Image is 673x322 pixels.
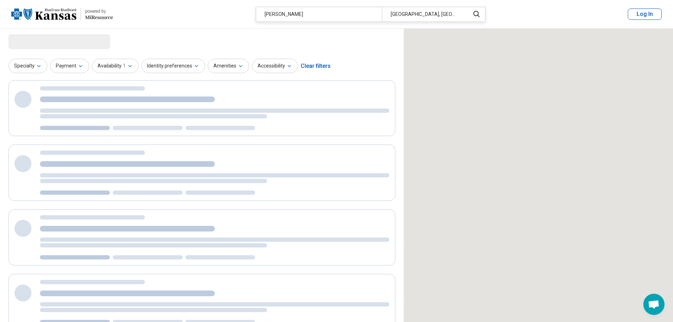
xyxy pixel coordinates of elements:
button: Availability1 [92,59,138,73]
a: Open chat [643,294,665,315]
div: powered by [85,8,113,14]
div: Clear filters [301,58,331,75]
span: Loading... [8,34,68,48]
div: [PERSON_NAME] [256,7,382,22]
div: [GEOGRAPHIC_DATA], [GEOGRAPHIC_DATA] [382,7,466,22]
button: Log In [628,8,662,20]
button: Specialty [8,59,47,73]
a: Blue Cross Blue Shield Kansaspowered by [11,6,113,23]
img: Blue Cross Blue Shield Kansas [11,6,76,23]
span: 1 [123,62,126,70]
button: Payment [50,59,89,73]
button: Amenities [208,59,249,73]
button: Identity preferences [141,59,205,73]
button: Accessibility [252,59,298,73]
